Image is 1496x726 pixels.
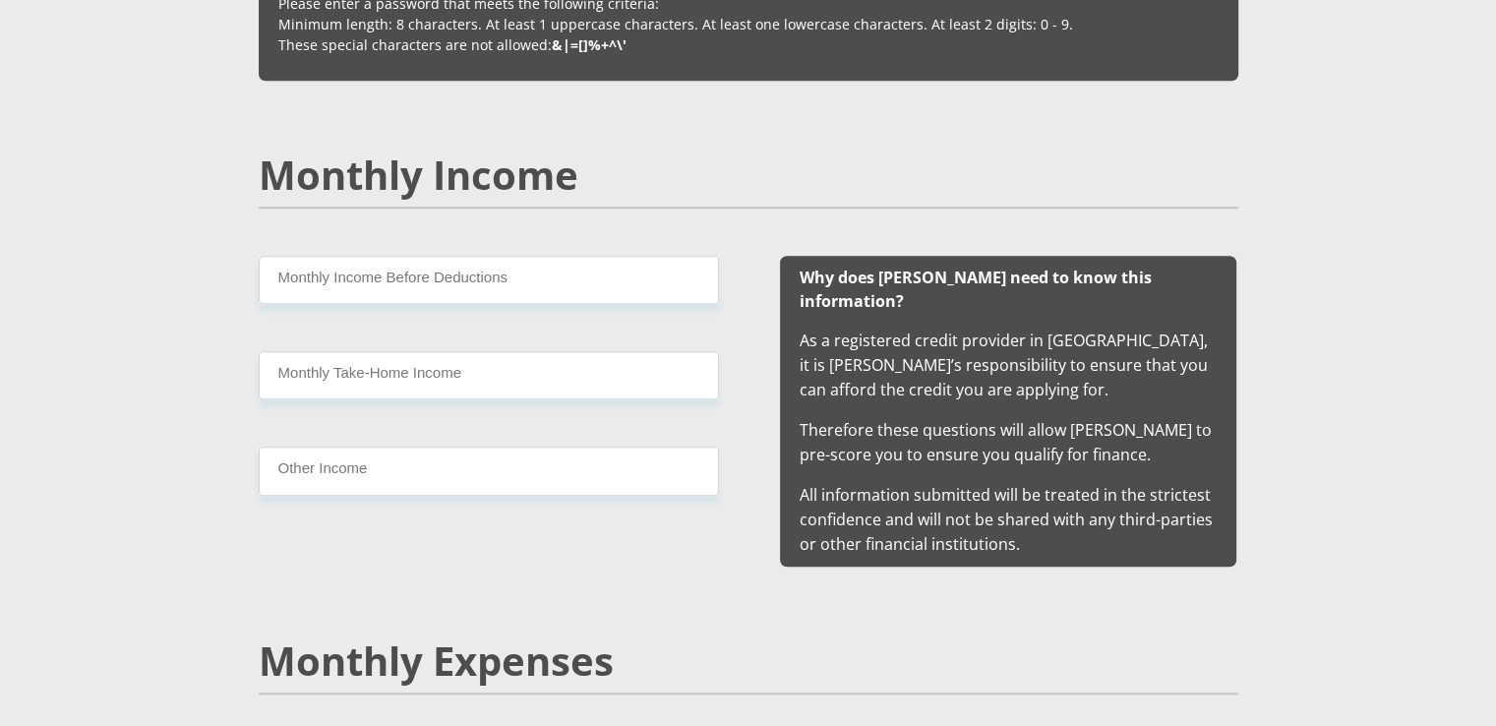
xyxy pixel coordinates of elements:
input: Monthly Income Before Deductions [259,256,719,304]
h2: Monthly Income [259,151,1238,199]
input: Other Income [259,447,719,495]
input: Monthly Take Home Income [259,351,719,399]
span: As a registered credit provider in [GEOGRAPHIC_DATA], it is [PERSON_NAME]’s responsibility to ens... [800,266,1217,555]
h2: Monthly Expenses [259,637,1238,685]
b: &|=[]%+^\' [552,35,627,54]
b: Why does [PERSON_NAME] need to know this information? [800,267,1152,312]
